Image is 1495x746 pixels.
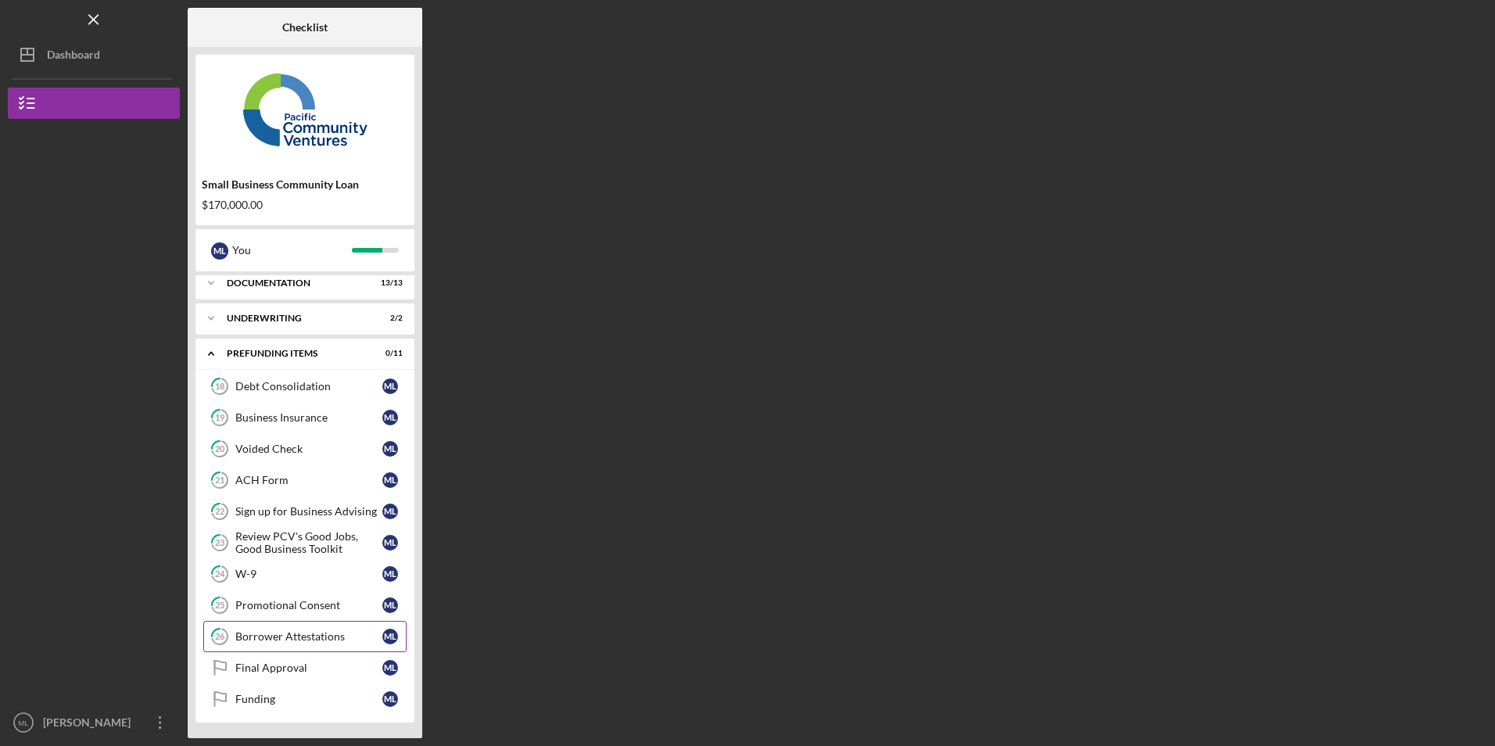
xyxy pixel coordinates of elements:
[195,63,414,156] img: Product logo
[202,199,408,211] div: $170,000.00
[232,237,352,264] div: You
[8,707,180,738] button: ML[PERSON_NAME]
[382,566,398,582] div: M L
[203,464,407,496] a: 21ACH FormML
[203,621,407,652] a: 26Borrower AttestationsML
[382,504,398,519] div: M L
[215,601,224,611] tspan: 25
[382,691,398,707] div: M L
[215,632,225,642] tspan: 26
[203,402,407,433] a: 19Business InsuranceML
[382,597,398,613] div: M L
[382,441,398,457] div: M L
[375,349,403,358] div: 0 / 11
[203,527,407,558] a: 23Review PCV's Good Jobs, Good Business ToolkitML
[18,719,29,727] text: ML
[375,314,403,323] div: 2 / 2
[382,629,398,644] div: M L
[235,380,382,393] div: Debt Consolidation
[375,278,403,288] div: 13 / 13
[203,433,407,464] a: 20Voided CheckML
[215,444,225,454] tspan: 20
[235,630,382,643] div: Borrower Attestations
[382,410,398,425] div: M L
[235,662,382,674] div: Final Approval
[215,507,224,517] tspan: 22
[235,568,382,580] div: W-9
[235,530,382,555] div: Review PCV's Good Jobs, Good Business Toolkit
[235,693,382,705] div: Funding
[235,443,382,455] div: Voided Check
[203,683,407,715] a: FundingML
[215,475,224,486] tspan: 21
[227,314,364,323] div: Underwriting
[215,413,225,423] tspan: 19
[47,39,100,74] div: Dashboard
[382,378,398,394] div: M L
[215,382,224,392] tspan: 18
[203,496,407,527] a: 22Sign up for Business AdvisingML
[203,558,407,590] a: 24W-9ML
[211,242,228,260] div: M L
[215,538,224,548] tspan: 23
[215,569,225,579] tspan: 24
[382,472,398,488] div: M L
[202,178,408,191] div: Small Business Community Loan
[382,535,398,551] div: M L
[235,505,382,518] div: Sign up for Business Advising
[235,599,382,612] div: Promotional Consent
[39,707,141,742] div: [PERSON_NAME]
[282,21,328,34] b: Checklist
[203,590,407,621] a: 25Promotional ConsentML
[203,652,407,683] a: Final ApprovalML
[227,349,364,358] div: Prefunding Items
[227,278,364,288] div: Documentation
[235,474,382,486] div: ACH Form
[8,39,180,70] button: Dashboard
[203,371,407,402] a: 18Debt ConsolidationML
[235,411,382,424] div: Business Insurance
[382,660,398,676] div: M L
